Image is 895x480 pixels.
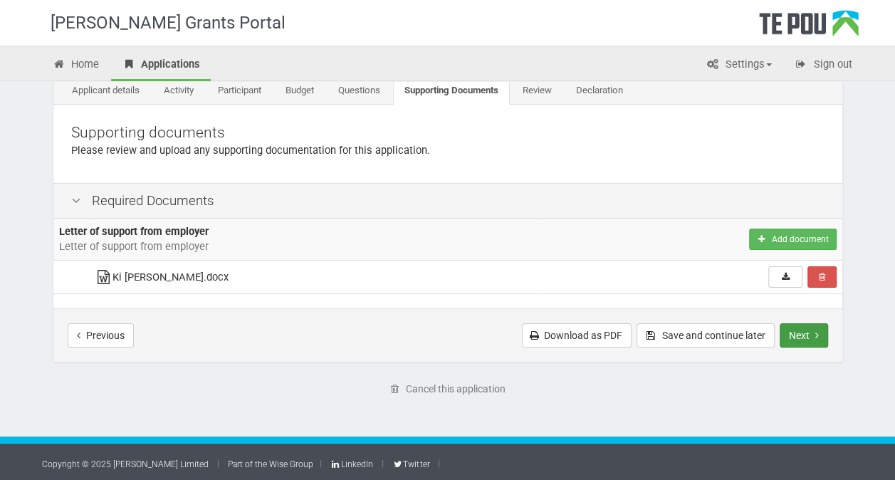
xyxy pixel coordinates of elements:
span: Letter of support from employer [59,240,209,253]
b: Letter of support from employer [59,225,209,238]
a: Part of the Wise Group [228,459,313,469]
a: Budget [274,78,325,105]
a: Cancel this application [380,377,515,401]
a: Applications [111,50,211,81]
div: Required Documents [53,183,842,219]
div: Te Pou Logo [759,10,859,46]
a: Twitter [392,459,429,469]
p: Supporting documents [71,122,825,143]
a: Sign out [784,50,863,81]
button: Next step [780,323,828,348]
a: Questions [327,78,392,105]
a: Activity [152,78,205,105]
a: LinkedIn [330,459,373,469]
button: Previous step [68,323,134,348]
a: Declaration [565,78,634,105]
a: Settings [696,50,783,81]
a: Applicant details [61,78,151,105]
a: Supporting Documents [393,78,510,105]
a: Review [511,78,563,105]
a: Download as PDF [522,323,632,348]
button: Add document [749,229,836,250]
td: Ki [PERSON_NAME].docx [88,261,542,294]
a: Participant [206,78,273,105]
button: Remove [807,266,837,288]
p: Please review and upload any supporting documentation for this application. [71,143,825,158]
button: Save and continue later [637,323,775,348]
a: Copyright © 2025 [PERSON_NAME] Limited [42,459,209,469]
a: Home [42,50,110,81]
